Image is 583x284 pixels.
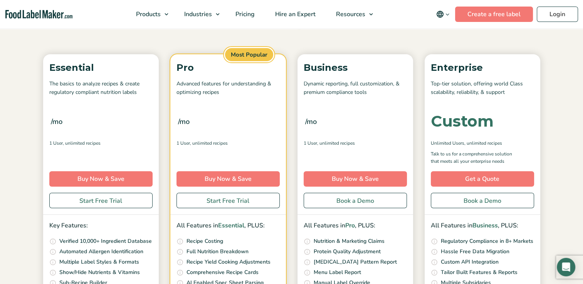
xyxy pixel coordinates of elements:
[304,193,407,208] a: Book a Demo
[455,7,533,22] a: Create a free label
[441,247,509,256] p: Hassle Free Data Migration
[49,60,153,75] p: Essential
[176,171,280,187] a: Buy Now & Save
[186,247,249,256] p: Full Nutrition Breakdown
[59,247,143,256] p: Automated Allergen Identification
[431,114,494,129] div: Custom
[59,237,152,246] p: Verified 10,000+ Ingredient Database
[345,221,355,230] span: Pro
[186,237,223,246] p: Recipe Costing
[49,80,153,97] p: The basics to analyze recipes & create regulatory compliant nutrition labels
[190,140,228,147] span: , Unlimited Recipes
[314,237,385,246] p: Nutrition & Marketing Claims
[472,221,498,230] span: Business
[304,80,407,97] p: Dynamic reporting, full customization, & premium compliance tools
[314,268,361,277] p: Menu Label Report
[186,268,259,277] p: Comprehensive Recipe Cards
[218,221,244,230] span: Essential
[49,171,153,187] a: Buy Now & Save
[314,247,381,256] p: Protein Quality Adjustment
[334,10,366,18] span: Resources
[176,60,280,75] p: Pro
[176,193,280,208] a: Start Free Trial
[176,80,280,97] p: Advanced features for understanding & optimizing recipes
[304,171,407,187] a: Buy Now & Save
[49,140,63,147] span: 1 User
[305,116,317,127] span: /mo
[557,258,575,276] div: Open Intercom Messenger
[176,221,280,231] p: All Features in , PLUS:
[304,60,407,75] p: Business
[441,237,533,246] p: Regulatory Compliance in 8+ Markets
[441,268,517,277] p: Tailor Built Features & Reports
[317,140,355,147] span: , Unlimited Recipes
[182,10,213,18] span: Industries
[441,258,499,266] p: Custom API Integration
[431,140,464,147] span: Unlimited Users
[63,140,101,147] span: , Unlimited Recipes
[59,268,140,277] p: Show/Hide Nutrients & Vitamins
[431,193,534,208] a: Book a Demo
[431,60,534,75] p: Enterprise
[314,258,397,266] p: [MEDICAL_DATA] Pattern Report
[186,258,270,266] p: Recipe Yield Cooking Adjustments
[233,10,255,18] span: Pricing
[273,10,316,18] span: Hire an Expert
[224,47,274,63] span: Most Popular
[431,80,534,97] p: Top-tier solution, offering world Class scalability, reliability, & support
[178,116,190,127] span: /mo
[304,221,407,231] p: All Features in , PLUS:
[49,193,153,208] a: Start Free Trial
[431,150,519,165] p: Talk to us for a comprehensive solution that meets all your enterprise needs
[59,258,139,266] p: Multiple Label Styles & Formats
[464,140,502,147] span: , Unlimited Recipes
[431,171,534,187] a: Get a Quote
[49,221,153,231] p: Key Features:
[537,7,578,22] a: Login
[431,221,534,231] p: All Features in , PLUS:
[176,140,190,147] span: 1 User
[51,116,62,127] span: /mo
[134,10,161,18] span: Products
[304,140,317,147] span: 1 User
